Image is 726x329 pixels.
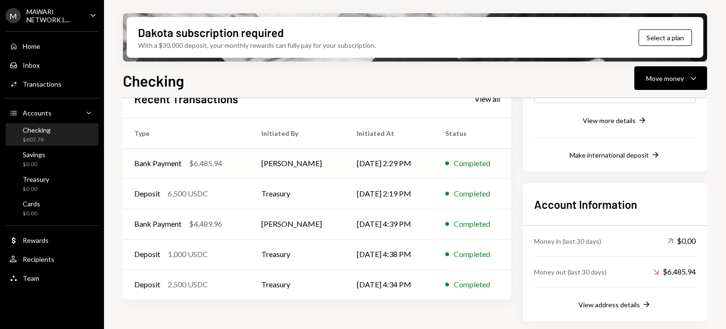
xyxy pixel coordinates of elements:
[26,8,82,24] div: MAWARI NETWORK L...
[134,249,160,260] div: Deposit
[23,210,40,218] div: $0.00
[250,269,346,300] td: Treasury
[6,197,98,220] a: Cards$0.00
[6,104,98,121] a: Accounts
[134,188,160,199] div: Deposit
[346,209,434,239] td: [DATE] 4:39 PM
[23,160,45,169] div: $0.00
[454,158,490,169] div: Completed
[454,218,490,230] div: Completed
[123,118,250,148] th: Type
[346,269,434,300] td: [DATE] 4:34 PM
[23,200,40,208] div: Cards
[134,158,181,169] div: Bank Payment
[23,80,61,88] div: Transactions
[23,151,45,159] div: Savings
[475,93,500,104] a: View all
[579,300,651,310] button: View address details
[134,218,181,230] div: Bank Payment
[570,151,649,159] div: Make international deposit
[454,249,490,260] div: Completed
[646,73,684,83] div: Move money
[6,172,98,195] a: Treasury$0.00
[454,188,490,199] div: Completed
[138,40,376,50] div: With a $30,000 deposit, your monthly rewards can fully pay for your subscription.
[6,8,21,23] div: M
[346,239,434,269] td: [DATE] 4:38 PM
[23,42,40,50] div: Home
[6,75,98,92] a: Transactions
[250,178,346,209] td: Treasury
[23,255,54,263] div: Recipients
[6,269,98,286] a: Team
[168,279,208,290] div: 2,500 USDC
[570,150,660,160] button: Make international deposit
[23,175,49,183] div: Treasury
[434,118,511,148] th: Status
[346,148,434,178] td: [DATE] 2:29 PM
[667,235,696,247] div: $0.00
[6,123,98,146] a: Checking$607.76
[23,61,40,69] div: Inbox
[475,94,500,104] div: View all
[346,118,434,148] th: Initiated At
[168,188,208,199] div: 6,500 USDC
[138,25,284,40] div: Dakota subscription required
[23,185,49,193] div: $0.00
[134,91,238,107] h2: Recent Transactions
[534,267,606,277] div: Money out (last 30 days)
[6,231,98,249] a: Rewards
[346,178,434,209] td: [DATE] 2:19 PM
[639,29,692,46] button: Select a plan
[189,158,222,169] div: $6,485.94
[168,249,208,260] div: 1,000 USDC
[189,218,222,230] div: $4,489.96
[583,116,647,126] button: View more details
[23,274,39,282] div: Team
[6,148,98,170] a: Savings$0.00
[6,56,98,73] a: Inbox
[579,301,640,309] div: View address details
[23,236,49,244] div: Rewards
[123,71,184,90] h1: Checking
[534,236,601,246] div: Money in (last 30 days)
[634,66,707,90] button: Move money
[250,209,346,239] td: [PERSON_NAME]
[583,116,636,124] div: View more details
[653,266,696,277] div: $6,485.94
[6,37,98,54] a: Home
[534,196,696,212] h2: Account Information
[23,126,51,134] div: Checking
[134,279,160,290] div: Deposit
[454,279,490,290] div: Completed
[23,136,51,144] div: $607.76
[23,109,52,117] div: Accounts
[250,239,346,269] td: Treasury
[250,148,346,178] td: [PERSON_NAME]
[6,250,98,267] a: Recipients
[250,118,346,148] th: Initiated By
